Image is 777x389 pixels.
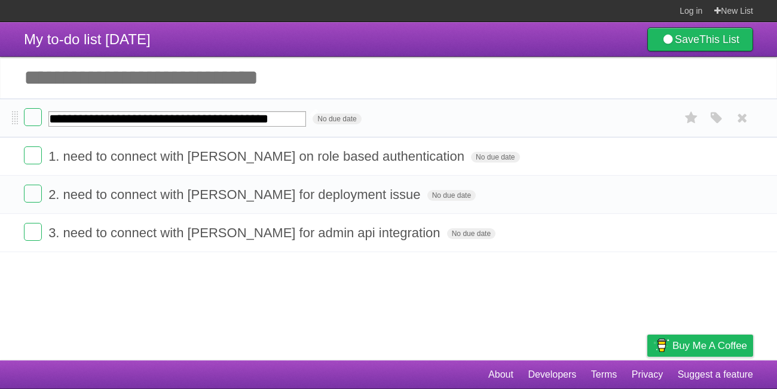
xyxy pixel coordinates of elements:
span: 2. need to connect with [PERSON_NAME] for deployment issue [48,187,423,202]
label: Done [24,185,42,203]
label: Star task [680,108,703,128]
span: Buy me a coffee [672,335,747,356]
span: No due date [427,190,476,201]
span: 3. need to connect with [PERSON_NAME] for admin api integration [48,225,443,240]
a: Terms [591,363,617,386]
label: Done [24,223,42,241]
a: About [488,363,513,386]
span: No due date [471,152,519,163]
b: This List [699,33,739,45]
span: No due date [447,228,495,239]
a: Suggest a feature [678,363,753,386]
span: No due date [313,114,361,124]
span: 1. need to connect with [PERSON_NAME] on role based authentication [48,149,467,164]
span: My to-do list [DATE] [24,31,151,47]
label: Done [24,146,42,164]
a: SaveThis List [647,27,753,51]
a: Privacy [632,363,663,386]
a: Developers [528,363,576,386]
label: Done [24,108,42,126]
img: Buy me a coffee [653,335,669,356]
a: Buy me a coffee [647,335,753,357]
